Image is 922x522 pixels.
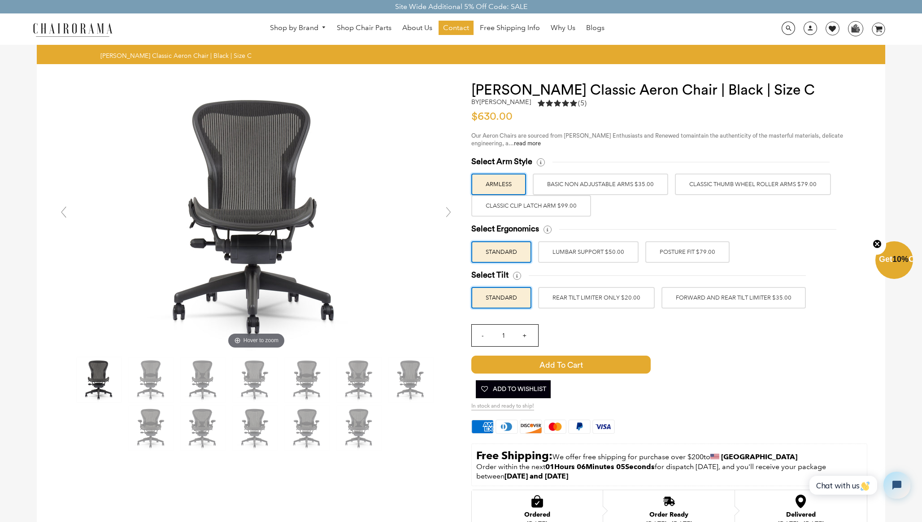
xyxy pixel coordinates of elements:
span: Our Aeron Chairs are sourced from [PERSON_NAME] Enthusiasts and Renewed to [471,133,686,139]
button: Add to Cart [471,356,748,374]
p: to [476,448,862,462]
span: Why Us [551,23,575,33]
span: Shop Chair Parts [337,23,391,33]
img: WhatsApp_Image_2024-07-12_at_16.23.01.webp [848,22,862,35]
label: REAR TILT LIMITER ONLY $20.00 [538,287,655,309]
strong: [DATE] and [DATE] [504,472,568,480]
img: Herman Miller Classic Aeron Chair | Black | Size C - chairorama [233,357,278,402]
img: Herman Miller Classic Aeron Chair | Black | Size C - chairorama [181,406,226,451]
div: Ordered [524,511,550,518]
label: POSTURE FIT $79.00 [645,241,730,263]
img: Herman Miller Classic Aeron Chair | Black | Size C - chairorama [181,357,226,402]
h2: by [471,98,531,106]
span: $630.00 [471,111,513,122]
span: In stock and ready to ship! [471,403,534,410]
div: 5.0 rating (5 votes) [538,98,587,108]
h1: [PERSON_NAME] Classic Aeron Chair | Black | Size C [471,82,867,98]
img: Herman Miller Classic Aeron Chair | Black | Size C - chairorama [233,406,278,451]
a: Contact [439,21,474,35]
a: About Us [398,21,437,35]
input: - [472,325,493,346]
strong: [GEOGRAPHIC_DATA] [721,452,797,461]
label: FORWARD AND REAR TILT LIMITER $35.00 [661,287,806,309]
div: Get10%OffClose teaser [875,242,913,280]
img: chairorama [28,22,117,37]
span: Select Arm Style [471,157,532,167]
a: read more [514,140,541,146]
span: Select Tilt [471,270,509,280]
label: STANDARD [471,287,531,309]
label: BASIC NON ADJUSTABLE ARMS $35.00 [533,174,668,195]
div: Delivered [778,511,824,518]
span: Add to Cart [471,356,651,374]
label: LUMBAR SUPPORT $50.00 [538,241,639,263]
div: Order Ready [646,511,692,518]
img: Herman Miller Classic Aeron Chair | Black | Size C - chairorama [285,357,330,402]
span: About Us [402,23,432,33]
a: 5.0 rating (5 votes) [538,98,587,110]
span: Select Ergonomics [471,224,539,234]
input: + [514,325,535,346]
span: (5) [578,99,587,108]
span: 01Hours 06Minutes 05Seconds [545,462,655,471]
a: [PERSON_NAME] [479,98,531,106]
span: We offer free shipping for purchase over $200 [552,452,704,461]
span: [PERSON_NAME] Classic Aeron Chair | Black | Size C [100,52,252,60]
span: Blogs [586,23,605,33]
iframe: Tidio Chat [800,464,918,506]
img: Herman Miller Classic Aeron Chair | Black | Size C - chairorama [129,357,174,402]
label: STANDARD [471,241,531,263]
span: Add To Wishlist [480,380,546,398]
a: Shop Chair Parts [332,21,396,35]
strong: Free Shipping: [476,449,552,462]
span: 10% [892,255,909,264]
img: Herman Miller Classic Aeron Chair | Black | Size C - chairorama [122,82,391,351]
a: Free Shipping Info [475,21,544,35]
img: Herman Miller Classic Aeron Chair | Black | Size C - chairorama [129,406,174,451]
nav: breadcrumbs [100,52,255,60]
img: Herman Miller Classic Aeron Chair | Black | Size C - chairorama [389,357,434,402]
nav: DesktopNavigation [156,21,719,37]
a: Blogs [582,21,609,35]
label: ARMLESS [471,174,526,195]
img: Herman Miller Classic Aeron Chair | Black | Size C - chairorama [77,357,122,402]
a: Shop by Brand [265,21,331,35]
a: Herman Miller Classic Aeron Chair | Black | Size C - chairoramaHover to zoom [122,212,391,220]
span: Free Shipping Info [480,23,540,33]
p: Order within the next for dispatch [DATE], and you'll receive your package between [476,462,862,481]
a: Why Us [546,21,580,35]
span: Get Off [879,255,920,264]
span: Contact [443,23,469,33]
button: Close teaser [868,234,886,255]
label: Classic Thumb Wheel Roller Arms $79.00 [675,174,831,195]
img: Herman Miller Classic Aeron Chair | Black | Size C - chairorama [337,357,382,402]
button: Add To Wishlist [476,380,551,398]
img: Herman Miller Classic Aeron Chair | Black | Size C - chairorama [285,406,330,451]
label: Classic Clip Latch Arm $99.00 [471,195,591,217]
img: Herman Miller Classic Aeron Chair | Black | Size C - chairorama [337,406,382,451]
